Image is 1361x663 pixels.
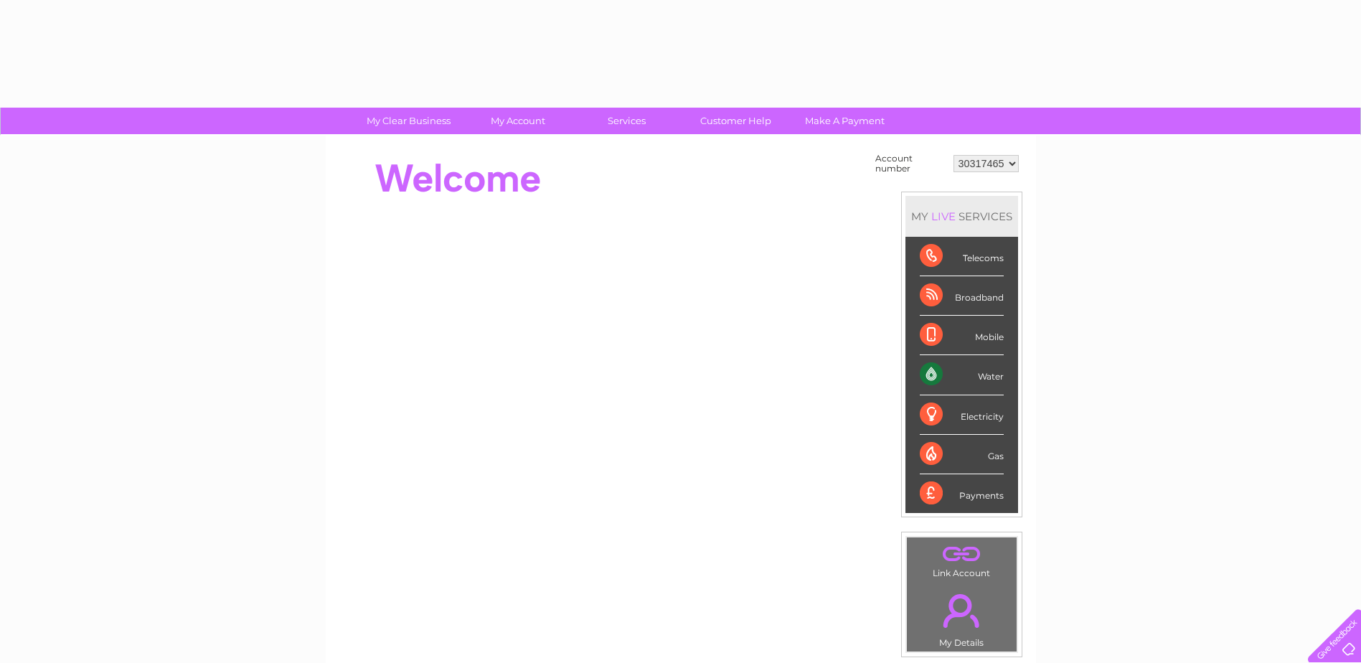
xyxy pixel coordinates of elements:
div: Telecoms [920,237,1004,276]
div: Payments [920,474,1004,513]
a: My Clear Business [349,108,468,134]
div: Broadband [920,276,1004,316]
a: . [910,541,1013,566]
div: MY SERVICES [905,196,1018,237]
a: Services [568,108,686,134]
div: Mobile [920,316,1004,355]
td: Link Account [906,537,1017,582]
div: LIVE [928,210,959,223]
a: . [910,586,1013,636]
div: Gas [920,435,1004,474]
a: My Account [458,108,577,134]
td: My Details [906,582,1017,652]
div: Water [920,355,1004,395]
div: Electricity [920,395,1004,435]
a: Make A Payment [786,108,904,134]
a: Customer Help [677,108,795,134]
td: Account number [872,150,950,177]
